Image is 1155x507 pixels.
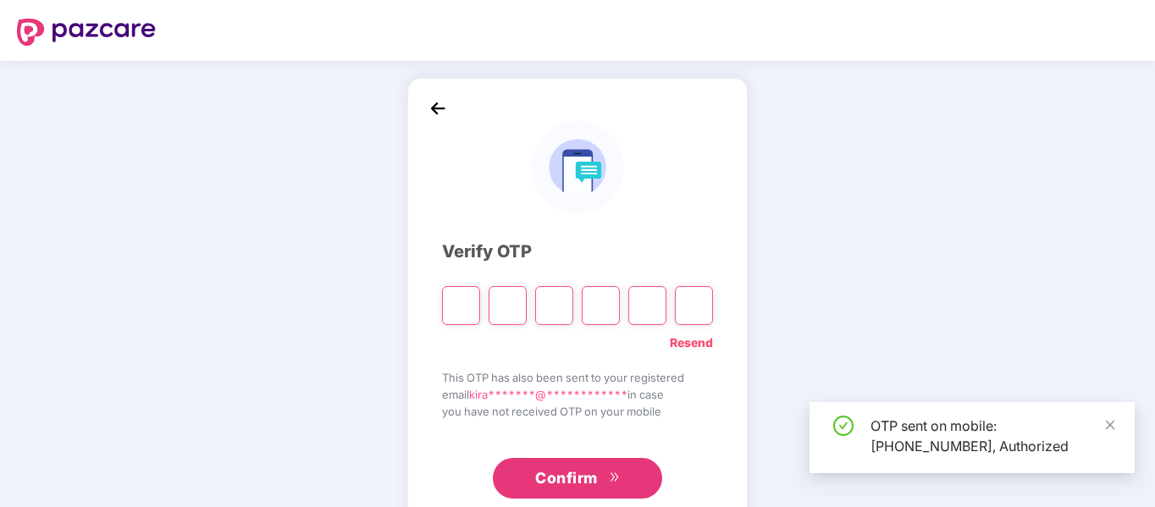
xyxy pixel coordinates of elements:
img: logo [531,121,623,213]
input: Please enter verification code. Digit 1 [442,286,480,325]
img: logo [17,19,156,46]
input: Digit 6 [675,286,713,325]
span: check-circle [833,416,854,436]
div: OTP sent on mobile: [PHONE_NUMBER], Authorized [870,416,1114,456]
input: Digit 3 [535,286,573,325]
button: Confirmdouble-right [493,458,662,499]
span: close [1104,419,1116,431]
img: back_icon [425,96,450,121]
span: you have not received OTP on your mobile [442,403,713,420]
span: Confirm [535,466,598,490]
span: double-right [609,471,620,485]
div: Verify OTP [442,239,713,265]
span: This OTP has also been sent to your registered [442,369,713,386]
a: Resend [670,333,713,352]
span: email in case [442,386,713,403]
input: Digit 5 [628,286,666,325]
input: Digit 4 [582,286,620,325]
input: Digit 2 [489,286,527,325]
